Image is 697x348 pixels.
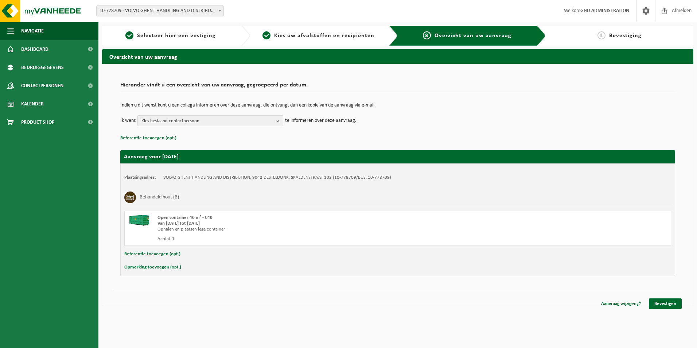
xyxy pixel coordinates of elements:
[262,31,270,39] span: 2
[124,250,180,259] button: Referentie toevoegen (opt.)
[96,5,224,16] span: 10-778709 - VOLVO GHENT HANDLING AND DISTRIBUTION - DESTELDONK
[285,115,357,126] p: te informeren over deze aanvraag.
[597,31,606,39] span: 4
[106,31,235,40] a: 1Selecteer hier een vestiging
[21,22,44,40] span: Navigatie
[423,31,431,39] span: 3
[140,192,179,203] h3: Behandeld hout (B)
[254,31,383,40] a: 2Kies uw afvalstoffen en recipiënten
[120,134,176,143] button: Referentie toevoegen (opt.)
[157,227,427,232] div: Ophalen en plaatsen lege container
[274,33,374,39] span: Kies uw afvalstoffen en recipiënten
[21,95,44,113] span: Kalender
[609,33,642,39] span: Bevestiging
[124,263,181,272] button: Opmerking toevoegen (opt.)
[124,175,156,180] strong: Plaatsingsadres:
[21,77,63,95] span: Contactpersonen
[137,115,283,126] button: Kies bestaand contactpersoon
[157,236,427,242] div: Aantal: 1
[157,215,213,220] span: Open container 40 m³ - C40
[120,115,136,126] p: Ik wens
[141,116,273,127] span: Kies bestaand contactpersoon
[120,103,675,108] p: Indien u dit wenst kunt u een collega informeren over deze aanvraag, die ontvangt dan een kopie v...
[435,33,511,39] span: Overzicht van uw aanvraag
[137,33,216,39] span: Selecteer hier een vestiging
[97,6,223,16] span: 10-778709 - VOLVO GHENT HANDLING AND DISTRIBUTION - DESTELDONK
[163,175,391,181] td: VOLVO GHENT HANDLING AND DISTRIBUTION, 9042 DESTELDONK, SKALDENSTRAAT 102 (10-778709/BUS, 10-778709)
[125,31,133,39] span: 1
[649,298,682,309] a: Bevestigen
[124,154,179,160] strong: Aanvraag voor [DATE]
[128,215,150,226] img: HK-XC-40-GN-00.png
[21,40,48,58] span: Dashboard
[596,298,647,309] a: Aanvraag wijzigen
[21,58,64,77] span: Bedrijfsgegevens
[580,8,629,13] strong: GHD ADMINISTRATION
[157,221,200,226] strong: Van [DATE] tot [DATE]
[21,113,54,131] span: Product Shop
[102,49,693,63] h2: Overzicht van uw aanvraag
[120,82,675,92] h2: Hieronder vindt u een overzicht van uw aanvraag, gegroepeerd per datum.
